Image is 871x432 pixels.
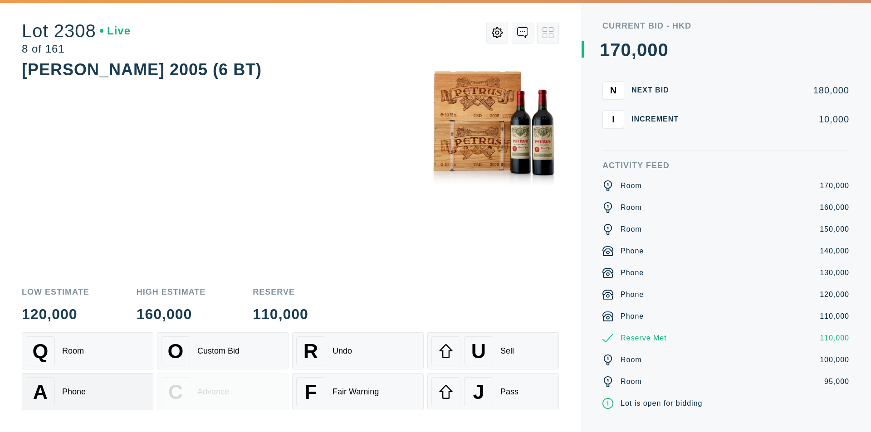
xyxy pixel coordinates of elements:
div: Room [621,354,642,365]
div: 0 [647,41,658,59]
div: 140,000 [820,246,849,257]
button: N [602,81,624,99]
div: 0 [621,41,631,59]
div: Reserve Met [621,333,667,344]
div: Next Bid [631,87,686,94]
button: USell [427,332,559,369]
div: Live [100,25,131,36]
div: [PERSON_NAME] 2005 (6 BT) [22,60,262,79]
div: Fair Warning [333,387,379,397]
span: A [33,380,48,403]
div: Low Estimate [22,288,89,296]
div: Sell [500,346,514,356]
div: Phone [621,246,644,257]
div: 150,000 [820,224,849,235]
button: APhone [22,373,153,410]
div: 8 of 161 [22,44,131,54]
div: , [631,41,637,222]
div: Lot is open for bidding [621,398,702,409]
button: RUndo [292,332,424,369]
div: Increment [631,116,686,123]
button: CAdvance [157,373,289,410]
div: Lot 2308 [22,22,131,40]
div: 95,000 [824,376,849,387]
div: 160,000 [137,307,206,321]
div: Phone [621,289,644,300]
div: Pass [500,387,519,397]
div: 0 [658,41,668,59]
div: Undo [333,346,352,356]
div: Phone [62,387,86,397]
div: 0 [637,41,647,59]
button: FFair Warning [292,373,424,410]
div: 180,000 [693,86,849,95]
div: 160,000 [820,202,849,213]
div: Advance [197,387,229,397]
div: 110,000 [820,333,849,344]
button: JPass [427,373,559,410]
span: F [304,380,317,403]
div: Reserve [253,288,308,296]
span: I [612,114,615,124]
button: I [602,110,624,128]
div: Room [621,180,642,191]
div: 120,000 [820,289,849,300]
div: Custom Bid [197,346,240,356]
div: Room [621,376,642,387]
span: R [303,340,318,363]
div: Room [621,202,642,213]
div: 110,000 [253,307,308,321]
button: OCustom Bid [157,332,289,369]
div: 7 [610,41,621,59]
div: Room [62,346,84,356]
div: 10,000 [693,115,849,124]
div: 130,000 [820,267,849,278]
div: Phone [621,267,644,278]
span: N [610,85,617,95]
div: 170,000 [820,180,849,191]
span: U [471,340,486,363]
span: J [473,380,484,403]
div: 120,000 [22,307,89,321]
div: Current Bid - HKD [602,22,849,30]
button: QRoom [22,332,153,369]
span: Q [33,340,49,363]
div: Activity Feed [602,161,849,170]
div: 1 [600,41,610,59]
div: 100,000 [820,354,849,365]
span: O [168,340,184,363]
div: Room [621,224,642,235]
span: C [168,380,183,403]
div: Phone [621,311,644,322]
div: High Estimate [137,288,206,296]
div: 110,000 [820,311,849,322]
